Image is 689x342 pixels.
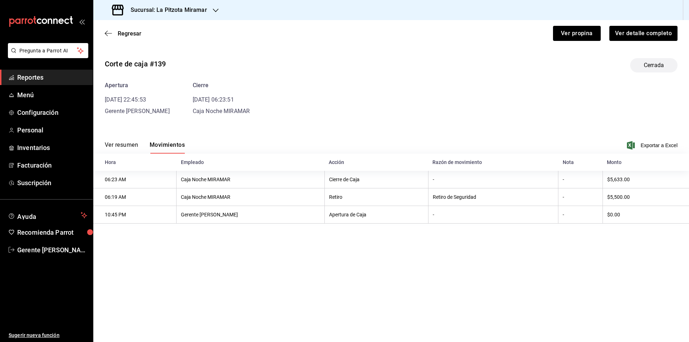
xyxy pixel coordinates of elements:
th: Monto [603,154,689,171]
span: Suscripción [17,178,87,188]
time: [DATE] 06:23:51 [193,96,234,103]
th: 06:19 AM [93,188,177,206]
th: Apertura de Caja [324,206,428,224]
h3: Sucursal: La Pitzota Miramar [125,6,207,14]
button: Pregunta a Parrot AI [8,43,88,58]
span: Recomienda Parrot [17,228,87,237]
th: 10:45 PM [93,206,177,224]
a: Pregunta a Parrot AI [5,52,88,60]
button: Ver propina [553,26,601,41]
th: - [428,206,558,224]
th: Retiro [324,188,428,206]
th: 06:23 AM [93,171,177,188]
span: Caja Noche MIRAMAR [193,108,250,114]
span: Menú [17,90,87,100]
button: open_drawer_menu [79,19,85,24]
th: $0.00 [603,206,689,224]
span: Pregunta a Parrot AI [19,47,77,55]
th: Cierre de Caja [324,171,428,188]
th: - [428,171,558,188]
span: Sugerir nueva función [9,332,87,339]
button: Regresar [105,30,141,37]
th: Caja Noche MIRAMAR [177,171,324,188]
th: - [558,171,603,188]
th: Empleado [177,154,324,171]
button: Ver resumen [105,141,138,154]
span: Facturación [17,160,87,170]
time: [DATE] 22:45:53 [105,96,146,103]
span: Regresar [118,30,141,37]
span: Reportes [17,72,87,82]
span: Ayuda [17,211,78,220]
button: Movimientos [150,141,185,154]
th: - [558,188,603,206]
th: Razón de movimiento [428,154,558,171]
div: Apertura [105,81,170,90]
button: Exportar a Excel [628,141,678,150]
span: Inventarios [17,143,87,153]
span: Personal [17,125,87,135]
span: Cerrada [639,61,668,70]
th: $5,633.00 [603,171,689,188]
div: Cierre [193,81,250,90]
th: $5,500.00 [603,188,689,206]
span: Gerente [PERSON_NAME] [105,108,170,114]
button: Ver detalle completo [609,26,678,41]
th: Hora [93,154,177,171]
th: Nota [558,154,603,171]
th: Caja Noche MIRAMAR [177,188,324,206]
span: Gerente [PERSON_NAME] [17,245,87,255]
div: navigation tabs [105,141,185,154]
th: Acción [324,154,428,171]
div: Corte de caja #139 [105,58,166,69]
th: Gerente [PERSON_NAME] [177,206,324,224]
th: Retiro de Seguridad [428,188,558,206]
span: Configuración [17,108,87,117]
th: - [558,206,603,224]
